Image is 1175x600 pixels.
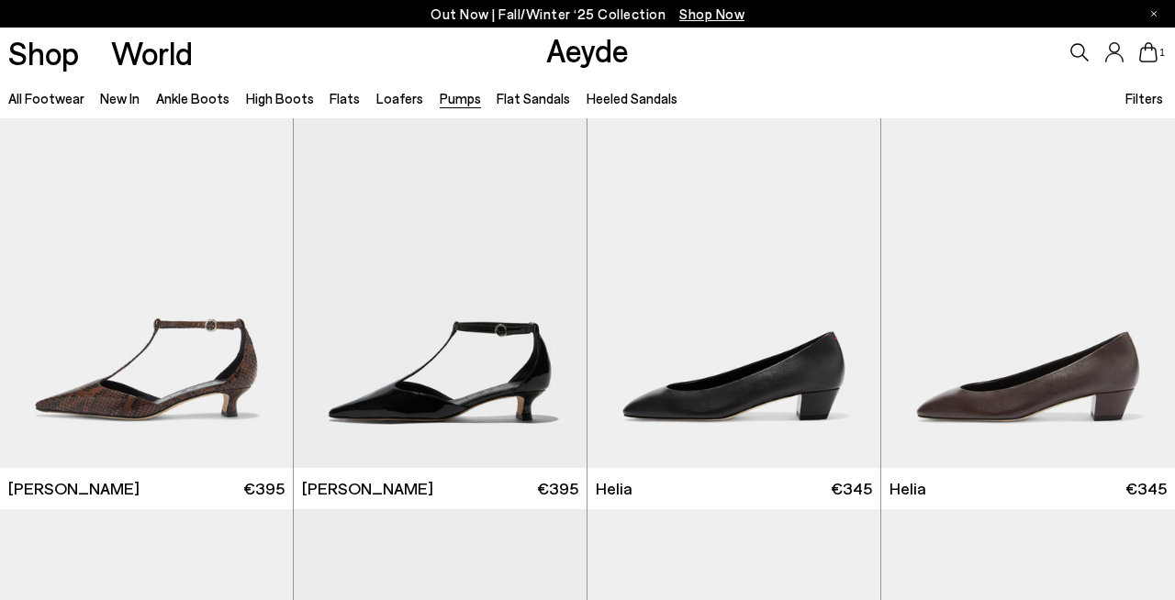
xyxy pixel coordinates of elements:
span: €395 [537,477,578,500]
span: Helia [890,477,926,500]
a: Flats [330,90,360,106]
span: €345 [1125,477,1167,500]
img: Helia Low-Cut Pumps [587,100,880,468]
img: Liz T-Bar Pumps [294,100,587,468]
a: Loafers [376,90,423,106]
a: 1 [1139,42,1158,62]
p: Out Now | Fall/Winter ‘25 Collection [431,3,744,26]
span: [PERSON_NAME] [8,477,140,500]
span: Filters [1125,90,1163,106]
a: High Boots [246,90,314,106]
a: Heeled Sandals [587,90,677,106]
a: Aeyde [546,30,629,69]
a: Shop [8,37,79,69]
a: Helia €345 [587,468,880,509]
a: Ankle Boots [156,90,229,106]
a: Helia €345 [881,468,1175,509]
a: World [111,37,193,69]
span: €345 [831,477,872,500]
a: Pumps [440,90,481,106]
a: All Footwear [8,90,84,106]
img: Helia Low-Cut Pumps [881,100,1175,468]
a: New In [100,90,140,106]
a: [PERSON_NAME] €395 [294,468,587,509]
span: 1 [1158,48,1167,58]
a: Flat Sandals [497,90,570,106]
span: Navigate to /collections/new-in [679,6,744,22]
span: €395 [243,477,285,500]
span: [PERSON_NAME] [302,477,433,500]
span: Helia [596,477,632,500]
